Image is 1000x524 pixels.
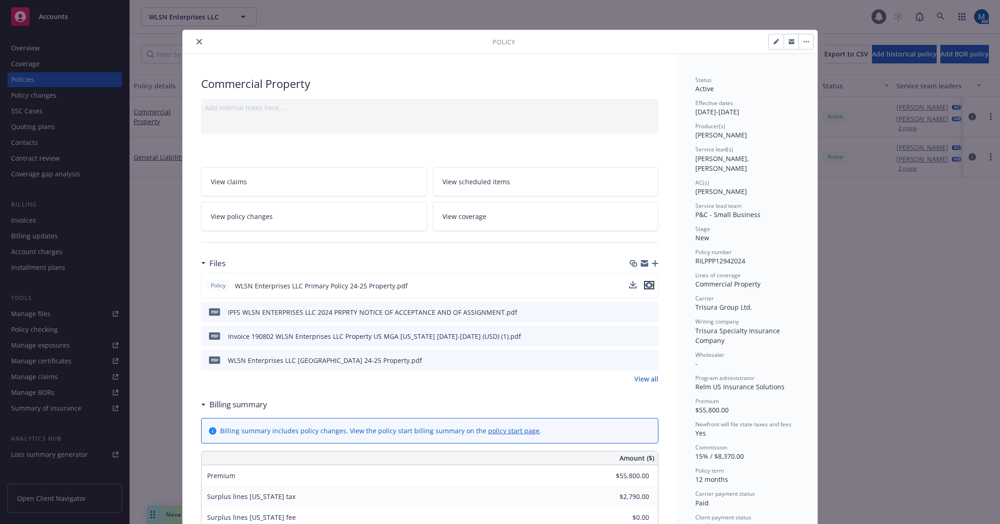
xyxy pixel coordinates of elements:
[207,492,295,501] span: Surplus lines [US_STATE] tax
[695,248,732,256] span: Policy number
[488,426,540,435] a: policy start page
[695,76,712,84] span: Status
[695,202,742,210] span: Service lead team
[235,281,408,291] span: WLSN Enterprises LLC Primary Policy 24-25 Property.pdf
[695,154,751,173] span: [PERSON_NAME], [PERSON_NAME]
[695,429,706,437] span: Yes
[228,356,422,365] div: WLSN Enterprises LLC [GEOGRAPHIC_DATA] 24-25 Property.pdf
[646,331,655,341] button: preview file
[220,426,541,436] div: Billing summary includes policy changes. View the policy start billing summary on the .
[695,351,724,359] span: Wholesaler
[442,177,510,187] span: View scheduled items
[695,84,714,93] span: Active
[695,499,709,507] span: Paid
[209,356,220,363] span: pdf
[695,326,782,345] span: Trisura Specialty Insurance Company
[433,167,659,196] a: View scheduled items
[632,331,639,341] button: download file
[646,356,655,365] button: preview file
[209,257,226,269] h3: Files
[695,99,733,107] span: Effective dates
[695,405,729,414] span: $55,800.00
[695,187,747,196] span: [PERSON_NAME]
[201,167,427,196] a: View claims
[695,475,728,484] span: 12 months
[695,225,710,233] span: Stage
[194,36,205,47] button: close
[695,122,725,130] span: Producer(s)
[695,210,761,219] span: P&C - Small Business
[695,513,751,521] span: Client payment status
[695,279,799,289] div: Commercial Property
[695,452,744,461] span: 15% / $8,370.00
[695,443,727,451] span: Commission
[209,281,227,290] span: Policy
[211,212,273,221] span: View policy changes
[209,399,267,411] h3: Billing summary
[209,332,220,339] span: pdf
[595,490,655,504] input: 0.00
[620,453,654,463] span: Amount ($)
[201,399,267,411] div: Billing summary
[695,294,714,302] span: Carrier
[442,212,486,221] span: View coverage
[695,271,741,279] span: Lines of coverage
[228,331,521,341] div: Invoice 190802 WLSN Enterprises LLC Property US MGA [US_STATE] [DATE]-[DATE] (USD) (1).pdf
[433,202,659,231] a: View coverage
[695,303,752,312] span: Trisura Group Ltd.
[201,202,427,231] a: View policy changes
[695,420,791,428] span: Newfront will file state taxes and fees
[629,281,637,288] button: download file
[644,281,654,289] button: preview file
[695,467,724,474] span: Policy term
[695,145,733,153] span: Service lead(s)
[492,37,515,47] span: Policy
[634,374,658,384] a: View all
[644,281,654,291] button: preview file
[205,103,655,112] div: Add internal notes here...
[632,356,639,365] button: download file
[207,471,235,480] span: Premium
[695,256,745,265] span: RILPPP12942024
[211,177,247,187] span: View claims
[695,233,709,242] span: New
[595,469,655,483] input: 0.00
[695,318,739,325] span: Writing company
[629,281,637,291] button: download file
[632,307,639,317] button: download file
[695,490,755,498] span: Carrier payment status
[201,257,226,269] div: Files
[209,308,220,315] span: pdf
[695,359,698,368] span: -
[695,179,709,187] span: AC(s)
[695,131,747,139] span: [PERSON_NAME]
[201,76,658,92] div: Commercial Property
[695,397,719,405] span: Premium
[228,307,517,317] div: IPFS WLSN ENTERPRISES LLC 2024 PRPRTY NOTICE OF ACCEPTANCE AND OF ASSIGNMENT.pdf
[695,382,785,391] span: Relm US Insurance Solutions
[695,374,755,382] span: Program administrator
[646,307,655,317] button: preview file
[207,513,296,522] span: Surplus lines [US_STATE] fee
[695,99,799,117] div: [DATE] - [DATE]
